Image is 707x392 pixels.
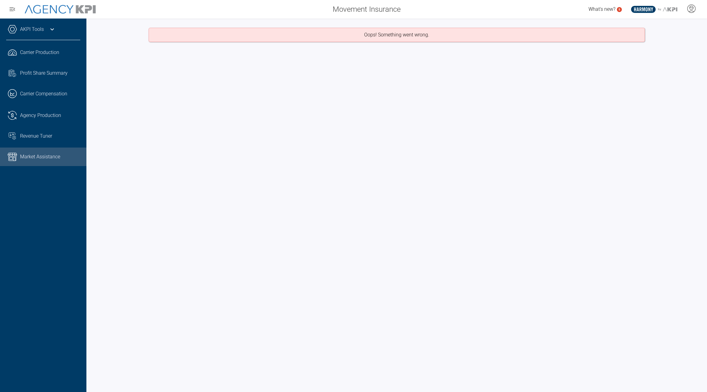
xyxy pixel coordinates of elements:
span: Revenue Tuner [20,132,52,140]
span: Market Assistance [20,153,60,161]
span: What's new? [588,6,615,12]
span: Profit Share Summary [20,69,68,77]
span: Agency Production [20,112,61,119]
img: AgencyKPI [25,5,96,14]
span: Carrier Production [20,49,59,56]
span: Movement Insurance [333,4,401,15]
span: Carrier Compensation [20,90,67,98]
text: 5 [618,8,620,11]
a: AKPI Tools [20,26,44,33]
p: Oops! Something went wrong. [364,31,429,39]
a: 5 [617,7,622,12]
